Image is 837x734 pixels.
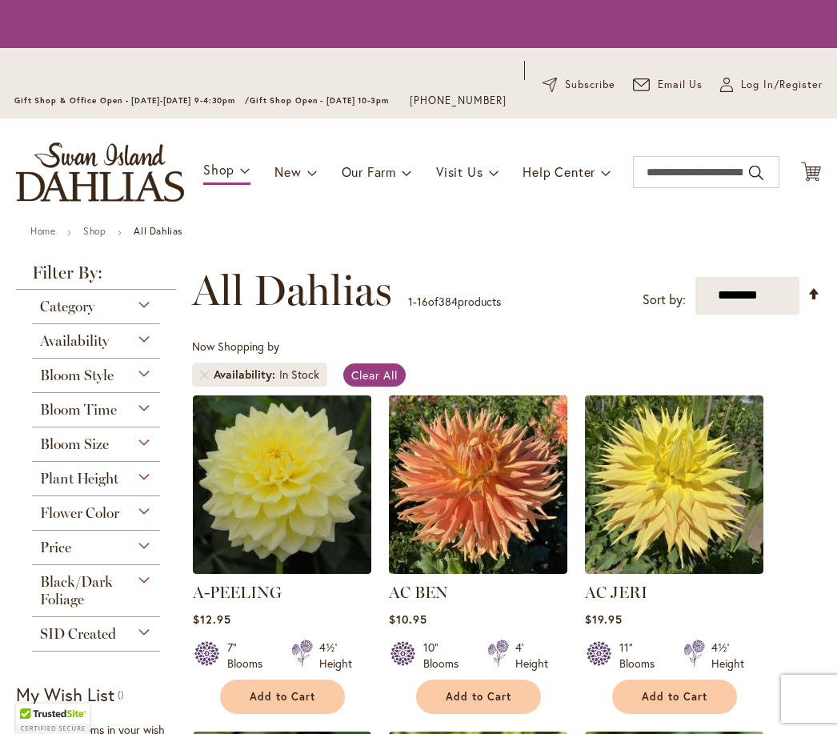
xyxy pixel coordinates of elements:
[585,395,763,574] img: AC Jeri
[200,370,210,379] a: Remove Availability In Stock
[389,583,448,602] a: AC BEN
[342,163,396,180] span: Our Farm
[14,95,250,106] span: Gift Shop & Office Open - [DATE]-[DATE] 9-4:30pm /
[134,225,182,237] strong: All Dahlias
[227,640,272,672] div: 7" Blooms
[193,583,282,602] a: A-PEELING
[192,339,279,354] span: Now Shopping by
[642,690,707,704] span: Add to Cart
[351,367,398,383] span: Clear All
[192,267,392,315] span: All Dahlias
[389,562,567,577] a: AC BEN
[585,562,763,577] a: AC Jeri
[40,401,117,419] span: Bloom Time
[436,163,483,180] span: Visit Us
[711,640,744,672] div: 4½' Height
[543,77,615,93] a: Subscribe
[408,294,413,309] span: 1
[40,332,109,350] span: Availability
[416,680,541,714] button: Add to Cart
[633,77,703,93] a: Email Us
[515,640,548,672] div: 4' Height
[220,680,345,714] button: Add to Cart
[720,77,823,93] a: Log In/Register
[741,77,823,93] span: Log In/Register
[343,363,406,387] a: Clear All
[16,264,176,290] strong: Filter By:
[40,435,109,453] span: Bloom Size
[193,562,371,577] a: A-Peeling
[40,298,94,315] span: Category
[40,470,118,487] span: Plant Height
[423,640,468,672] div: 10" Blooms
[214,367,279,383] span: Availability
[410,93,507,109] a: [PHONE_NUMBER]
[749,160,763,186] button: Search
[83,225,106,237] a: Shop
[439,294,458,309] span: 384
[250,690,315,704] span: Add to Cart
[523,163,595,180] span: Help Center
[408,289,501,315] p: - of products
[658,77,703,93] span: Email Us
[619,640,664,672] div: 11" Blooms
[30,225,55,237] a: Home
[193,612,231,627] span: $12.95
[274,163,301,180] span: New
[319,640,352,672] div: 4½' Height
[16,142,184,202] a: store logo
[389,395,567,574] img: AC BEN
[203,161,234,178] span: Shop
[40,504,119,522] span: Flower Color
[389,612,427,627] span: $10.95
[585,612,623,627] span: $19.95
[643,285,686,315] label: Sort by:
[40,573,113,608] span: Black/Dark Foliage
[565,77,615,93] span: Subscribe
[446,690,511,704] span: Add to Cart
[585,583,647,602] a: AC JERI
[16,683,114,706] strong: My Wish List
[40,367,114,384] span: Bloom Style
[417,294,428,309] span: 16
[250,95,389,106] span: Gift Shop Open - [DATE] 10-3pm
[40,625,116,643] span: SID Created
[40,539,71,556] span: Price
[193,395,371,574] img: A-Peeling
[279,367,319,383] div: In Stock
[12,677,57,722] iframe: Launch Accessibility Center
[612,680,737,714] button: Add to Cart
